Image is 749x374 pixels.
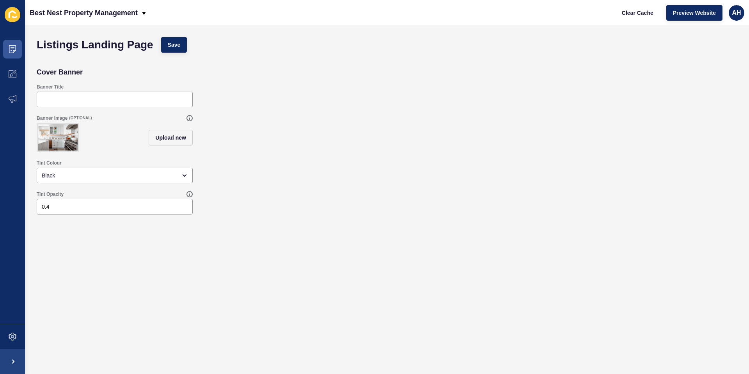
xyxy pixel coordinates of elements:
button: Preview Website [666,5,722,21]
p: Best Nest Property Management [30,3,138,23]
span: Preview Website [673,9,716,17]
button: Upload new [149,130,193,145]
img: d408251264efa86af4ef5e8efa412f1d.jpg [38,124,78,151]
h1: Listings Landing Page [37,41,153,49]
label: Tint Opacity [37,191,64,197]
span: AH [732,9,741,17]
h2: Cover Banner [37,68,83,76]
span: Clear Cache [622,9,653,17]
span: (OPTIONAL) [69,115,92,121]
label: Tint Colour [37,160,62,166]
span: Save [168,41,181,49]
button: Save [161,37,187,53]
label: Banner Image [37,115,67,121]
label: Banner Title [37,84,64,90]
div: open menu [37,168,193,183]
span: Upload new [155,134,186,142]
button: Clear Cache [615,5,660,21]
